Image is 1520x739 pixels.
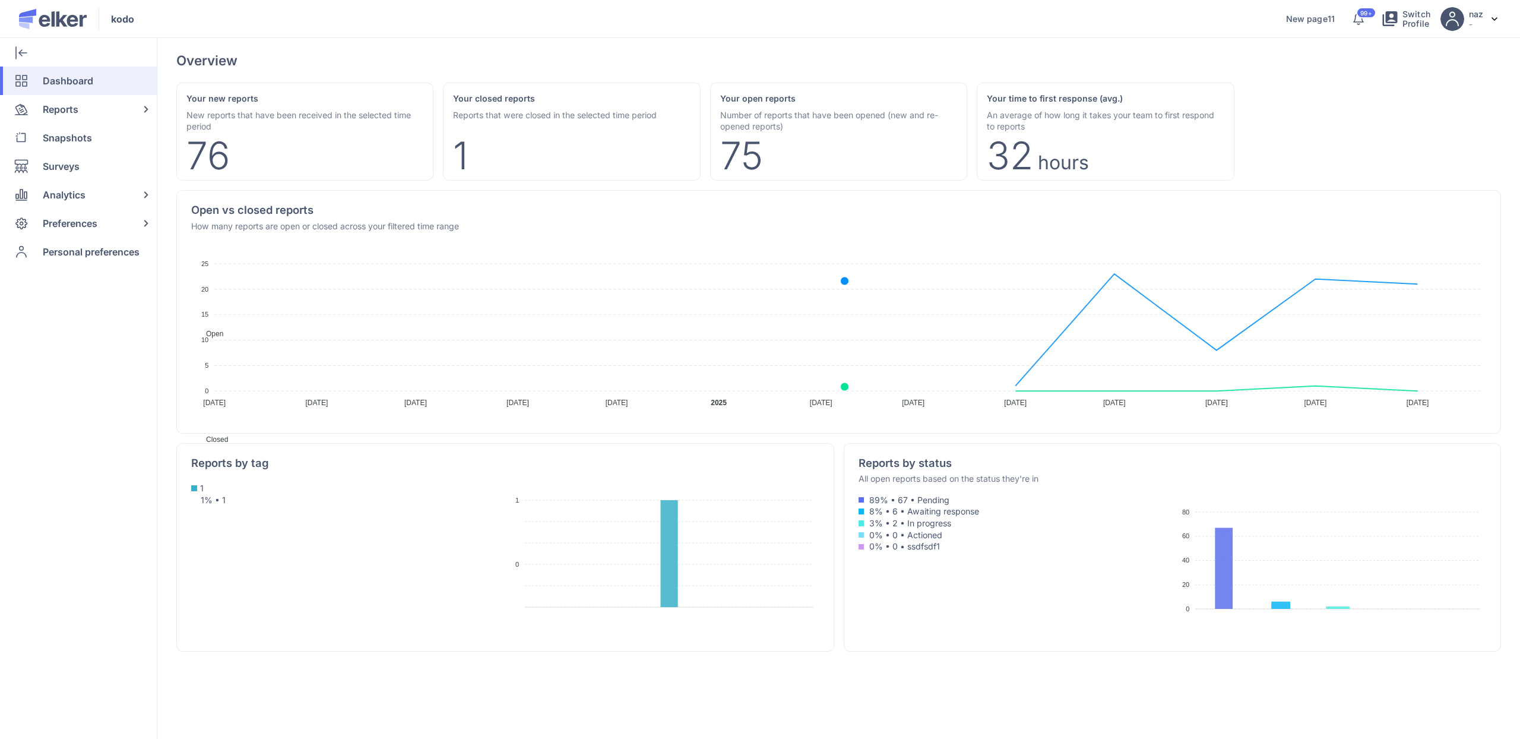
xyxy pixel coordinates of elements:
[205,362,208,369] tspan: 5
[1286,14,1335,24] a: New page11
[867,529,1167,541] span: 0% • 0 • Actioned
[197,435,228,444] span: Closed
[1182,557,1189,564] tspan: 40
[201,260,208,267] tspan: 25
[203,399,226,407] tspan: [DATE]
[186,109,423,132] div: New reports that have been received in the selected time period
[43,209,97,238] span: Preferences
[43,124,92,152] span: Snapshots
[859,473,1038,484] div: All open reports based on the status they're in
[191,495,226,505] span: 1% • 1
[1360,10,1372,16] span: 99+
[186,93,423,105] div: Your new reports
[867,506,1167,517] span: 8% • 6 • Awaiting response
[1038,156,1089,170] div: Hours
[720,93,957,105] div: Your open reports
[1402,10,1431,29] span: Switch Profile
[43,238,140,266] span: Personal preferences
[43,181,85,209] span: Analytics
[43,152,80,181] span: Surveys
[1182,580,1189,588] tspan: 20
[987,109,1224,132] div: An average of how long it takes your team to first respond to reports
[453,109,690,121] div: Reports that were closed in the selected time period
[987,141,1033,170] div: 32
[1186,605,1189,612] tspan: 0
[867,517,1167,529] span: 3% • 2 • In progress
[720,109,957,132] div: Number of reports that have been opened (new and re-opened reports)
[453,141,468,170] div: 1
[720,141,763,170] div: 75
[987,93,1224,105] div: Your time to first response (avg.)
[1182,508,1189,515] tspan: 80
[859,458,1038,469] div: Reports by status
[201,285,208,292] tspan: 20
[186,141,230,170] div: 76
[205,387,208,394] tspan: 0
[197,330,223,338] span: Open
[191,458,269,469] div: Reports by tag
[43,95,78,124] span: Reports
[1469,19,1483,29] p: -
[191,220,459,232] div: How many reports are open or closed across your filtered time range
[1440,7,1464,31] img: avatar
[1469,9,1483,19] h5: naz
[19,9,87,29] img: Elker
[515,497,519,504] tspan: 1
[1491,17,1497,21] img: svg%3e
[200,482,204,494] span: 1
[201,311,208,318] tspan: 15
[111,12,134,26] span: kodo
[176,52,237,68] div: Overview
[867,494,1167,506] span: 89% • 67 • Pending
[201,336,208,343] tspan: 10
[191,205,459,216] div: Open vs closed reports
[867,541,1167,552] span: 0% • 0 • ssdfsdf1
[453,93,690,105] div: Your closed reports
[43,67,93,95] span: Dashboard
[1182,532,1189,539] tspan: 60
[515,561,519,568] tspan: 0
